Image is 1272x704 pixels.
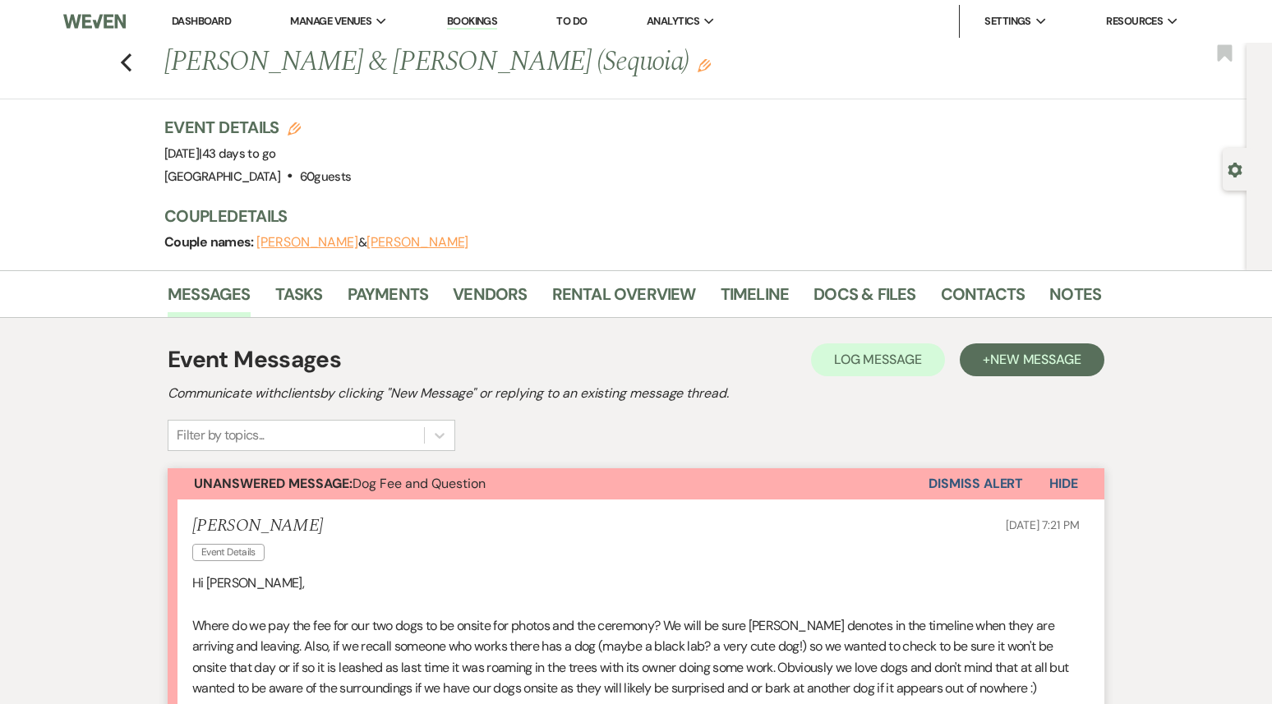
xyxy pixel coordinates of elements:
[811,343,945,376] button: Log Message
[164,43,901,82] h1: [PERSON_NAME] & [PERSON_NAME] (Sequoia)
[164,116,351,139] h3: Event Details
[168,468,929,499] button: Unanswered Message:Dog Fee and Question
[990,351,1081,368] span: New Message
[1049,475,1078,492] span: Hide
[275,281,323,317] a: Tasks
[834,351,922,368] span: Log Message
[256,234,468,251] span: &
[199,145,275,162] span: |
[1228,161,1242,177] button: Open lead details
[984,13,1031,30] span: Settings
[300,168,352,185] span: 60 guests
[556,14,587,28] a: To Do
[164,205,1085,228] h3: Couple Details
[194,475,486,492] span: Dog Fee and Question
[192,615,1080,699] p: Where do we pay the fee for our two dogs to be onsite for photos and the ceremony? We will be sur...
[168,384,1104,403] h2: Communicate with clients by clicking "New Message" or replying to an existing message thread.
[164,168,280,185] span: [GEOGRAPHIC_DATA]
[1023,468,1104,499] button: Hide
[290,13,371,30] span: Manage Venues
[164,233,256,251] span: Couple names:
[453,281,527,317] a: Vendors
[447,14,498,30] a: Bookings
[960,343,1104,376] button: +New Message
[168,343,341,377] h1: Event Messages
[164,145,275,162] span: [DATE]
[202,145,276,162] span: 43 days to go
[721,281,790,317] a: Timeline
[552,281,696,317] a: Rental Overview
[366,236,468,249] button: [PERSON_NAME]
[256,236,358,249] button: [PERSON_NAME]
[192,544,265,561] span: Event Details
[177,426,265,445] div: Filter by topics...
[172,14,231,28] a: Dashboard
[192,573,1080,594] p: Hi [PERSON_NAME],
[63,4,125,39] img: Weven Logo
[348,281,429,317] a: Payments
[168,281,251,317] a: Messages
[647,13,699,30] span: Analytics
[929,468,1023,499] button: Dismiss Alert
[1006,518,1080,532] span: [DATE] 7:21 PM
[813,281,915,317] a: Docs & Files
[194,475,353,492] strong: Unanswered Message:
[1049,281,1101,317] a: Notes
[941,281,1025,317] a: Contacts
[1106,13,1163,30] span: Resources
[698,58,711,72] button: Edit
[192,516,323,536] h5: [PERSON_NAME]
